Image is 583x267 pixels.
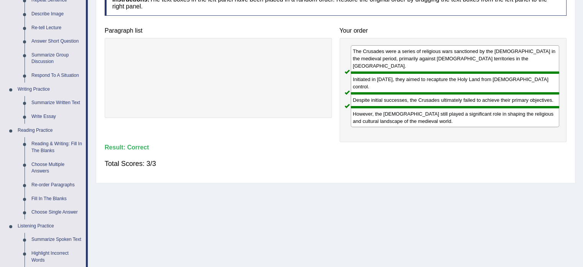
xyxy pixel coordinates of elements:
div: Total Scores: 3/3 [105,154,567,173]
a: Summarize Group Discussion [28,48,86,69]
a: Write Essay [28,110,86,124]
a: Reading & Writing: Fill In The Blanks [28,137,86,158]
h4: Paragraph list [105,27,332,34]
h4: Your order [340,27,567,34]
div: Despite initial successes, the Crusades ultimately failed to achieve their primary objectives. [351,93,560,107]
a: Fill In The Blanks [28,192,86,206]
div: However, the [DEMOGRAPHIC_DATA] still played a significant role in shaping the religious and cult... [351,107,560,127]
a: Re-order Paragraphs [28,178,86,192]
a: Summarize Spoken Text [28,233,86,247]
a: Re-tell Lecture [28,21,86,35]
a: Listening Practice [14,219,86,233]
a: Highlight Incorrect Words [28,247,86,267]
h4: Result: [105,144,567,151]
a: Describe Image [28,7,86,21]
a: Choose Multiple Answers [28,158,86,178]
a: Choose Single Answer [28,206,86,219]
div: The Crusades were a series of religious wars sanctioned by the [DEMOGRAPHIC_DATA] in the medieval... [351,45,560,73]
a: Summarize Written Text [28,96,86,110]
a: Reading Practice [14,124,86,138]
a: Writing Practice [14,83,86,96]
div: Initiated in [DATE], they aimed to recapture the Holy Land from [DEMOGRAPHIC_DATA] control. [351,73,560,93]
a: Answer Short Question [28,35,86,48]
a: Respond To A Situation [28,69,86,83]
